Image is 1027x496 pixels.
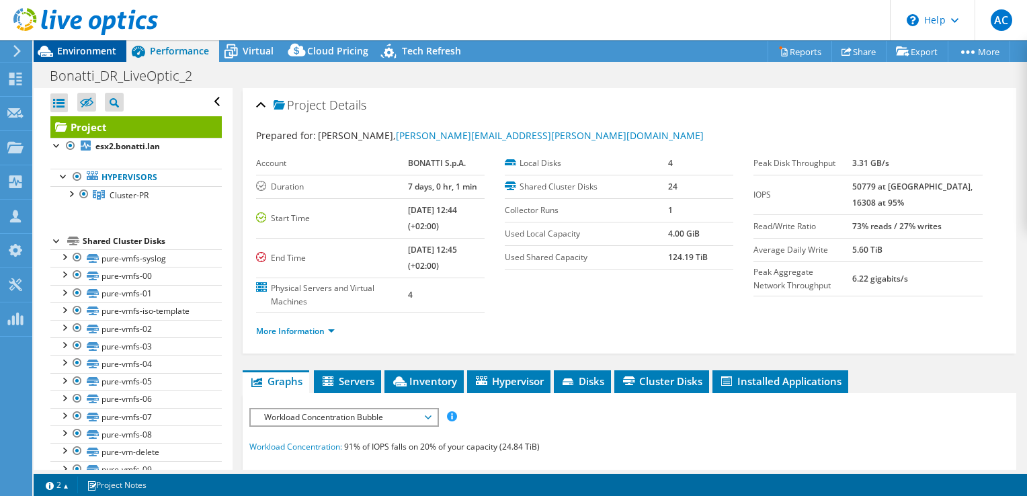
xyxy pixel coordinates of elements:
[95,140,160,152] b: esx2.bonatti.lan
[408,181,477,192] b: 7 days, 0 hr, 1 min
[886,41,948,62] a: Export
[408,157,466,169] b: BONATTI S.p.A.
[50,267,222,284] a: pure-vmfs-00
[668,204,673,216] b: 1
[948,41,1010,62] a: More
[77,477,156,493] a: Project Notes
[505,227,668,241] label: Used Local Capacity
[36,477,78,493] a: 2
[831,41,887,62] a: Share
[50,373,222,390] a: pure-vmfs-05
[621,374,702,388] span: Cluster Disks
[150,44,209,57] span: Performance
[396,129,704,142] a: [PERSON_NAME][EMAIL_ADDRESS][PERSON_NAME][DOMAIN_NAME]
[50,186,222,204] a: Cluster-PR
[907,14,919,26] svg: \n
[110,190,149,201] span: Cluster-PR
[753,265,852,292] label: Peak Aggregate Network Throughput
[391,374,457,388] span: Inventory
[505,251,668,264] label: Used Shared Capacity
[321,374,374,388] span: Servers
[505,157,668,170] label: Local Disks
[474,374,544,388] span: Hypervisor
[852,273,908,284] b: 6.22 gigabits/s
[50,425,222,443] a: pure-vmfs-08
[50,443,222,460] a: pure-vm-delete
[50,337,222,355] a: pure-vmfs-03
[318,129,704,142] span: [PERSON_NAME],
[44,69,213,83] h1: Bonatti_DR_LiveOptic_2
[257,409,430,425] span: Workload Concentration Bubble
[753,220,852,233] label: Read/Write Ratio
[852,181,973,208] b: 50779 at [GEOGRAPHIC_DATA], 16308 at 95%
[256,180,408,194] label: Duration
[274,99,326,112] span: Project
[50,320,222,337] a: pure-vmfs-02
[50,249,222,267] a: pure-vmfs-syslog
[991,9,1012,31] span: AC
[50,285,222,302] a: pure-vmfs-01
[505,180,668,194] label: Shared Cluster Disks
[50,355,222,372] a: pure-vmfs-04
[753,188,852,202] label: IOPS
[408,204,457,232] b: [DATE] 12:44 (+02:00)
[50,408,222,425] a: pure-vmfs-07
[50,169,222,186] a: Hypervisors
[753,243,852,257] label: Average Daily Write
[83,233,222,249] div: Shared Cluster Disks
[753,157,852,170] label: Peak Disk Throughput
[668,181,677,192] b: 24
[256,212,408,225] label: Start Time
[852,244,882,255] b: 5.60 TiB
[256,129,316,142] label: Prepared for:
[50,461,222,479] a: pure-vmfs-09
[852,220,942,232] b: 73% reads / 27% writes
[256,251,408,265] label: End Time
[344,441,540,452] span: 91% of IOPS falls on 20% of your capacity (24.84 TiB)
[50,116,222,138] a: Project
[505,204,668,217] label: Collector Runs
[256,282,408,308] label: Physical Servers and Virtual Machines
[249,374,302,388] span: Graphs
[256,325,335,337] a: More Information
[561,374,604,388] span: Disks
[256,157,408,170] label: Account
[50,138,222,155] a: esx2.bonatti.lan
[50,302,222,320] a: pure-vmfs-iso-template
[768,41,832,62] a: Reports
[402,44,461,57] span: Tech Refresh
[408,244,457,272] b: [DATE] 12:45 (+02:00)
[719,374,841,388] span: Installed Applications
[307,44,368,57] span: Cloud Pricing
[668,228,700,239] b: 4.00 GiB
[329,97,366,113] span: Details
[243,44,274,57] span: Virtual
[249,441,342,452] span: Workload Concentration:
[57,44,116,57] span: Environment
[408,289,413,300] b: 4
[50,390,222,408] a: pure-vmfs-06
[668,251,708,263] b: 124.19 TiB
[852,157,889,169] b: 3.31 GB/s
[668,157,673,169] b: 4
